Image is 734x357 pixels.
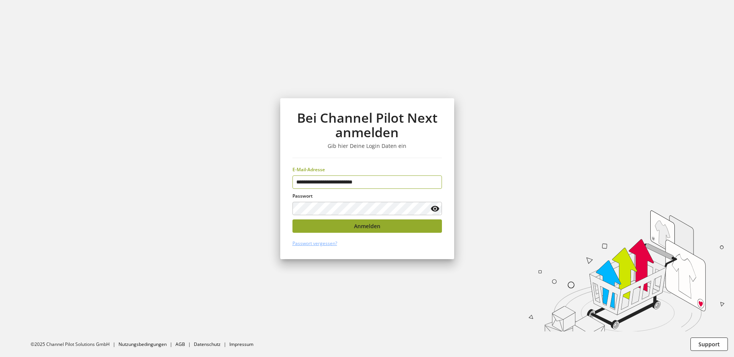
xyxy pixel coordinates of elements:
a: Passwort vergessen? [292,240,337,247]
h1: Bei Channel Pilot Next anmelden [292,110,442,140]
li: ©2025 Channel Pilot Solutions GmbH [31,341,119,348]
h3: Gib hier Deine Login Daten ein [292,143,442,149]
a: Impressum [229,341,253,347]
a: AGB [175,341,185,347]
a: Datenschutz [194,341,221,347]
span: E-Mail-Adresse [292,166,325,173]
span: Support [698,340,720,348]
button: Anmelden [292,219,442,233]
span: Anmelden [354,222,380,230]
span: Passwort [292,193,313,199]
button: Support [690,338,728,351]
a: Nutzungsbedingungen [119,341,167,347]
